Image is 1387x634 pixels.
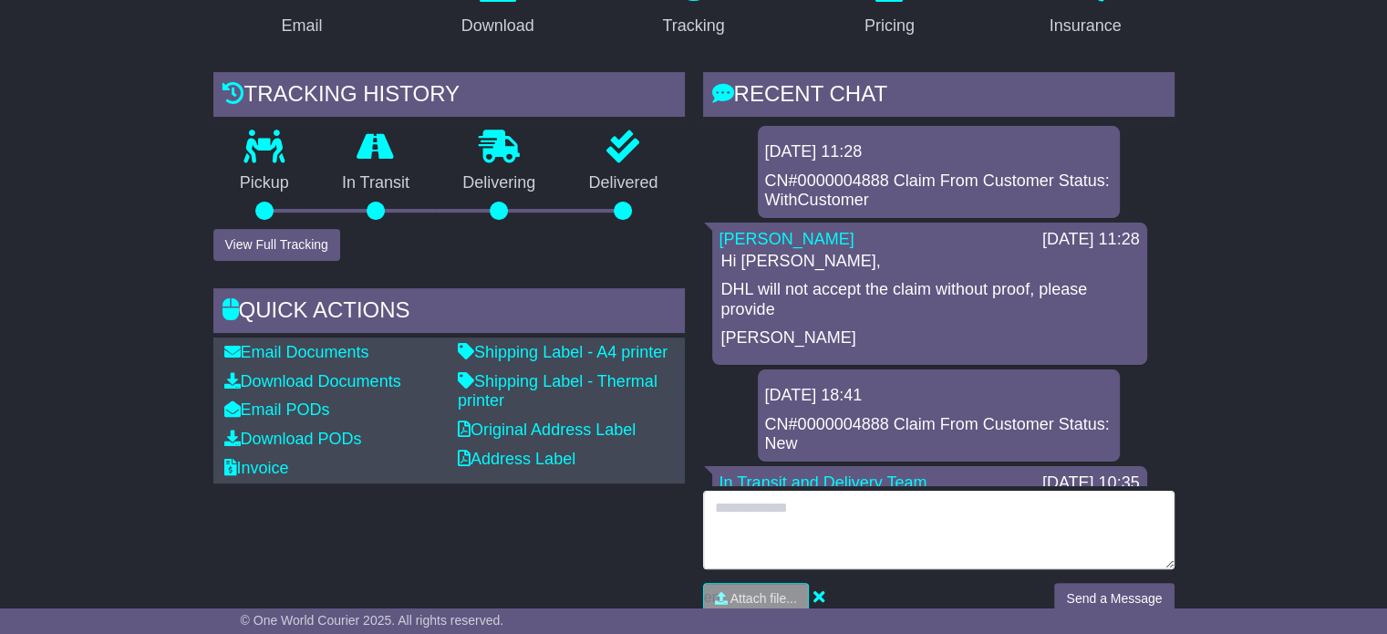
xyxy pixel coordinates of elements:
div: Tracking [662,14,724,38]
p: DHL will not accept the claim without proof, please provide [721,280,1138,319]
div: CN#0000004888 Claim From Customer Status: New [765,415,1113,454]
div: Tracking history [213,72,685,121]
p: Pickup [213,173,316,193]
div: Pricing [864,14,915,38]
a: Original Address Label [458,421,636,439]
a: Address Label [458,450,575,468]
a: Invoice [224,459,289,477]
div: RECENT CHAT [703,72,1175,121]
div: Email [281,14,322,38]
a: Email Documents [224,343,369,361]
a: Download PODs [224,430,362,448]
div: Quick Actions [213,288,685,338]
div: [DATE] 18:41 [765,386,1113,406]
a: [PERSON_NAME] [719,230,854,248]
div: Download [461,14,534,38]
span: © One World Courier 2025. All rights reserved. [241,613,504,628]
div: [DATE] 11:28 [1042,230,1140,250]
div: CN#0000004888 Claim From Customer Status: WithCustomer [765,171,1113,211]
div: Insurance [1050,14,1122,38]
div: [DATE] 11:28 [765,142,1113,162]
p: [PERSON_NAME] [721,328,1138,348]
button: Send a Message [1054,583,1174,615]
a: Shipping Label - Thermal printer [458,372,657,411]
p: In Transit [316,173,436,193]
a: In Transit and Delivery Team [719,473,927,492]
a: Shipping Label - A4 printer [458,343,668,361]
p: Delivering [436,173,562,193]
a: Email PODs [224,400,330,419]
p: Delivered [562,173,684,193]
a: Download Documents [224,372,401,390]
p: Hi [PERSON_NAME], [721,252,1138,272]
div: [DATE] 10:35 [1042,473,1140,494]
button: View Full Tracking [213,229,340,261]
